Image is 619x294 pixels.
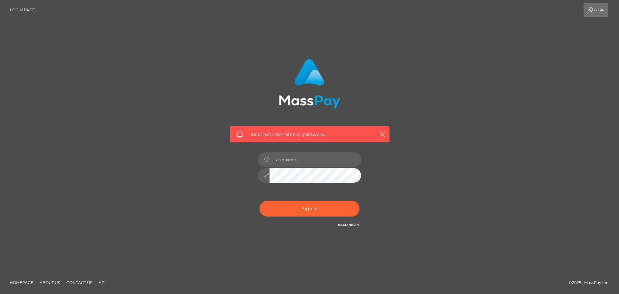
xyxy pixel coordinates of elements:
a: Need Help? [338,223,359,227]
a: Contact Us [64,278,95,288]
a: Login [584,3,608,17]
button: Sign in [260,201,359,217]
div: © 2025 , MassPay Inc. [569,279,614,286]
img: MassPay Login [279,59,340,108]
span: Incorrect username or password. [251,131,368,138]
a: API [96,278,108,288]
a: Homepage [7,278,36,288]
a: About Us [37,278,63,288]
input: Username... [270,152,361,167]
a: Login Page [10,3,35,17]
